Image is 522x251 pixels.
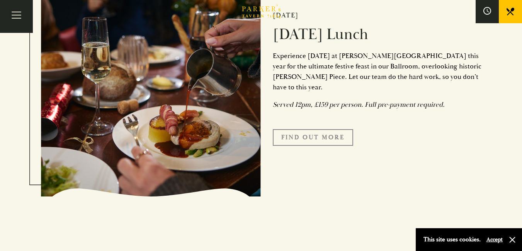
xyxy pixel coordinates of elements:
[273,25,481,44] h2: [DATE] Lunch
[486,236,503,243] button: Accept
[273,51,481,92] p: Experience [DATE] at [PERSON_NAME][GEOGRAPHIC_DATA] this year for the ultimate festive feast in o...
[423,234,481,245] p: This site uses cookies.
[273,100,445,109] em: Served 12pm, £159 per person. Full pre-payment required.
[508,236,516,244] button: Close and accept
[273,11,481,20] h2: [DATE]
[273,129,353,145] a: Find Out More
